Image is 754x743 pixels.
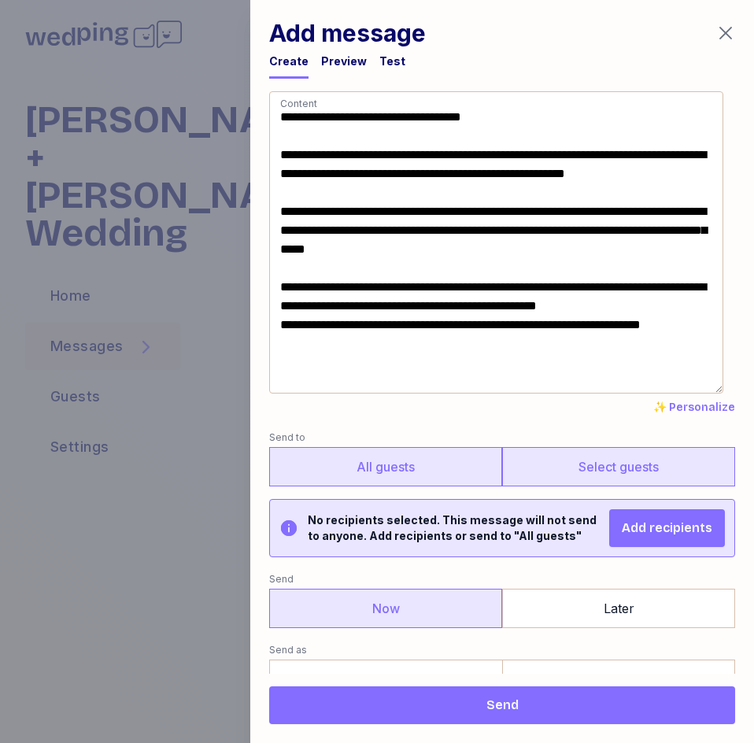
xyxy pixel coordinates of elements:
[653,400,735,416] button: ✨ Personalize
[269,641,735,660] label: Send as
[502,447,735,486] label: Select guests
[502,660,735,699] label: Email
[269,19,426,47] h1: Add message
[379,54,405,69] div: Test
[269,54,309,69] div: Create
[269,570,735,589] label: Send
[622,519,712,538] span: Add recipients
[321,54,367,69] div: Preview
[609,509,725,547] button: Add recipients
[269,447,502,486] label: All guests
[308,512,600,544] div: No recipients selected. This message will not send to anyone. Add recipients or send to "All guests"
[269,589,502,628] label: Now
[486,696,519,715] span: Send
[502,589,735,628] label: Later
[269,660,502,699] label: Text
[269,686,735,724] button: Send
[269,428,735,447] label: Send to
